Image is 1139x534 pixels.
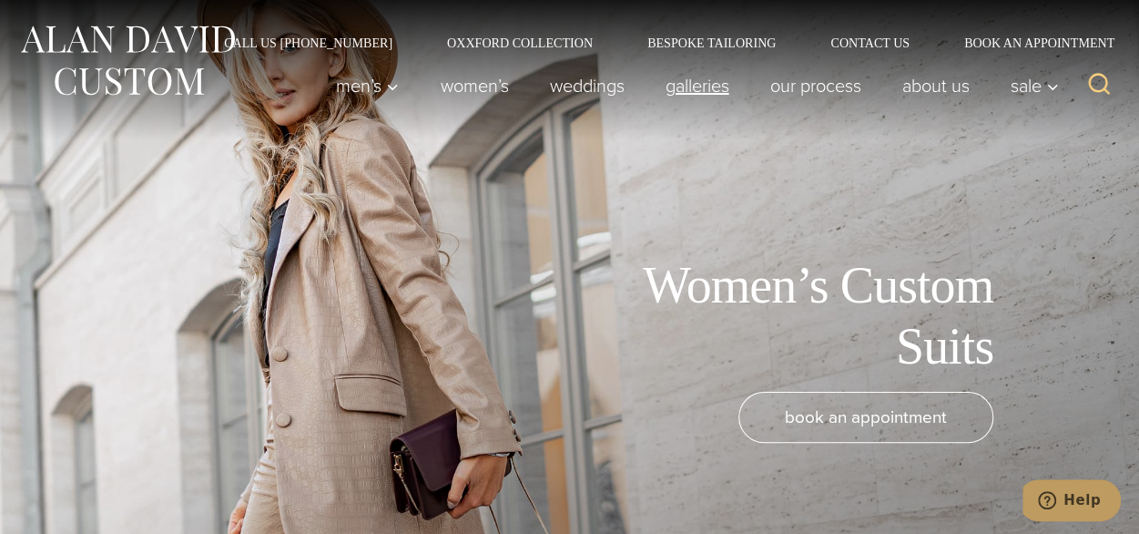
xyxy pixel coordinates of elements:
button: Sale sub menu toggle [990,67,1069,104]
nav: Secondary Navigation [197,36,1121,49]
a: Contact Us [803,36,937,49]
a: Oxxford Collection [420,36,620,49]
a: Book an Appointment [937,36,1121,49]
iframe: Opens a widget where you can chat to one of our agents [1022,479,1121,525]
h1: Women’s Custom Suits [584,255,993,377]
a: Our Process [749,67,881,104]
span: book an appointment [785,404,947,430]
button: View Search Form [1077,64,1121,108]
a: weddings [529,67,645,104]
a: About Us [881,67,990,104]
a: Galleries [645,67,749,104]
img: Alan David Custom [18,20,237,101]
nav: Primary Navigation [315,67,1069,104]
button: Men’s sub menu toggle [315,67,420,104]
a: Bespoke Tailoring [620,36,803,49]
a: Women’s [420,67,529,104]
a: book an appointment [738,392,993,443]
a: Call Us [PHONE_NUMBER] [197,36,420,49]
